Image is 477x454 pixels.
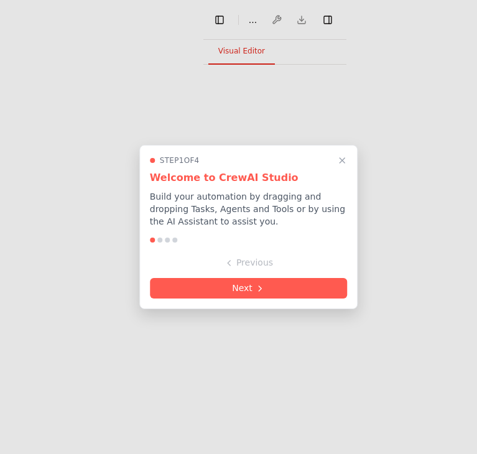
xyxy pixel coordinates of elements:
span: Step 1 of 4 [160,155,200,165]
button: Previous [150,252,348,273]
p: Build your automation by dragging and dropping Tasks, Agents and Tools or by using the AI Assista... [150,190,348,228]
h3: Welcome to CrewAI Studio [150,170,348,185]
button: Close walkthrough [335,153,350,168]
button: Hide left sidebar [211,11,228,29]
button: Next [150,278,348,299]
